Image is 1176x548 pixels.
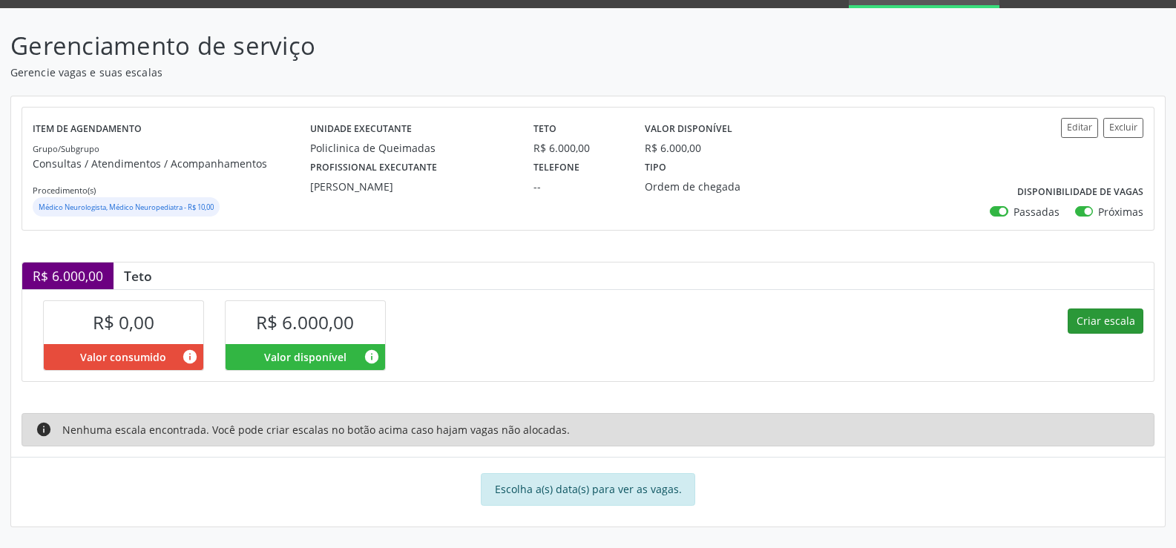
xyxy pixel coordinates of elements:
label: Próximas [1098,204,1143,219]
div: Policlinica de Queimadas [310,140,512,156]
label: Passadas [1014,204,1060,219]
span: Valor consumido [80,349,166,365]
label: Profissional executante [310,156,437,179]
button: Editar [1061,118,1098,138]
div: R$ 6.000,00 [533,140,624,156]
label: Disponibilidade de vagas [1017,181,1143,204]
div: Ordem de chegada [645,179,791,194]
small: Médico Neurologista, Médico Neuropediatra - R$ 10,00 [39,202,214,212]
p: Gerencie vagas e suas escalas [10,65,819,80]
div: [PERSON_NAME] [310,179,512,194]
span: R$ 0,00 [93,310,154,334]
div: Teto [114,268,162,284]
span: R$ 6.000,00 [256,310,354,334]
i: info [36,421,52,438]
div: R$ 6.000,00 [22,263,114,289]
small: Grupo/Subgrupo [33,143,99,154]
label: Tipo [645,156,666,179]
small: Procedimento(s) [33,185,96,196]
button: Criar escala [1068,308,1143,334]
i: Valor disponível para agendamentos feitos para este serviço [364,349,380,365]
div: R$ 6.000,00 [645,140,701,156]
label: Item de agendamento [33,118,142,141]
div: -- [533,179,624,194]
i: Valor consumido por agendamentos feitos para este serviço [182,349,198,365]
span: Valor disponível [264,349,346,365]
label: Unidade executante [310,118,412,141]
button: Excluir [1103,118,1143,138]
label: Valor disponível [645,118,732,141]
label: Telefone [533,156,579,179]
div: Escolha a(s) data(s) para ver as vagas. [481,473,695,506]
p: Gerenciamento de serviço [10,27,819,65]
label: Teto [533,118,556,141]
div: Nenhuma escala encontrada. Você pode criar escalas no botão acima caso hajam vagas não alocadas. [22,413,1154,446]
p: Consultas / Atendimentos / Acompanhamentos [33,156,310,171]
